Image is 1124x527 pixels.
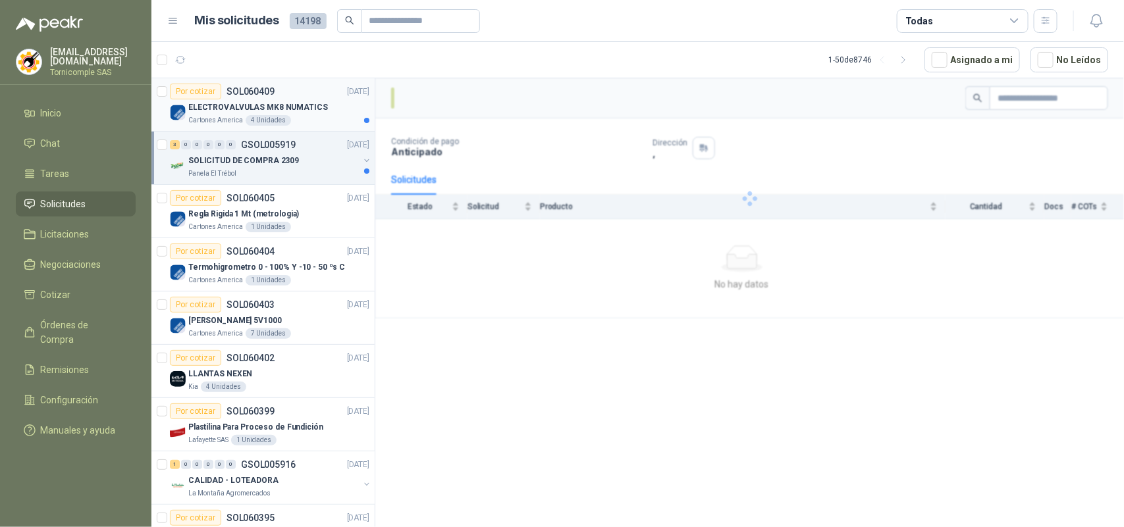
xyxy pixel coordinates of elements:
[188,208,299,220] p: Regla Rigida 1 Mt (metrologia)
[188,328,243,339] p: Cartones America
[151,78,375,132] a: Por cotizarSOL060409[DATE] Company LogoELECTROVALVULAS MK8 NUMATICSCartones America4 Unidades
[227,353,275,363] p: SOL060402
[151,185,375,238] a: Por cotizarSOL060405[DATE] Company LogoRegla Rigida 1 Mt (metrologia)Cartones America1 Unidades
[181,460,191,469] div: 0
[170,140,180,149] div: 3
[227,193,275,203] p: SOL060405
[188,115,243,126] p: Cartones America
[201,382,246,392] div: 4 Unidades
[347,299,369,311] p: [DATE]
[203,460,213,469] div: 0
[16,313,136,352] a: Órdenes de Compra
[246,222,291,232] div: 1 Unidades
[905,14,933,28] div: Todas
[192,460,202,469] div: 0
[188,421,323,434] p: Plastilina Para Proceso de Fundición
[170,478,186,493] img: Company Logo
[170,158,186,174] img: Company Logo
[16,357,136,382] a: Remisiones
[347,352,369,364] p: [DATE]
[828,49,914,70] div: 1 - 50 de 8746
[290,13,327,29] span: 14198
[16,161,136,186] a: Tareas
[924,47,1020,72] button: Asignado a mi
[188,368,252,380] p: LLANTAS NEXEN
[170,105,186,120] img: Company Logo
[347,405,369,418] p: [DATE]
[241,140,296,149] p: GSOL005919
[215,140,225,149] div: 0
[16,49,41,74] img: Company Logo
[16,252,136,277] a: Negociaciones
[16,101,136,126] a: Inicio
[170,137,372,179] a: 3 0 0 0 0 0 GSOL005919[DATE] Company LogoSOLICITUD DE COMPRA 2309Panela El Trébol
[181,140,191,149] div: 0
[16,131,136,156] a: Chat
[203,140,213,149] div: 0
[170,264,186,280] img: Company Logo
[227,87,275,96] p: SOL060409
[246,115,291,126] div: 4 Unidades
[170,403,221,419] div: Por cotizar
[41,136,61,151] span: Chat
[50,68,136,76] p: Tornicomple SAS
[347,245,369,258] p: [DATE]
[16,388,136,413] a: Configuración
[151,398,375,451] a: Por cotizarSOL060399[DATE] Company LogoPlastilina Para Proceso de FundiciónLafayette SAS1 Unidades
[170,350,221,366] div: Por cotizar
[241,460,296,469] p: GSOL005916
[192,140,202,149] div: 0
[188,435,228,445] p: Lafayette SAS
[16,282,136,307] a: Cotizar
[188,222,243,232] p: Cartones America
[227,407,275,416] p: SOL060399
[246,328,291,339] div: 7 Unidades
[347,512,369,524] p: [DATE]
[227,513,275,522] p: SOL060395
[227,300,275,309] p: SOL060403
[41,393,99,407] span: Configuración
[41,288,71,302] span: Cotizar
[16,16,83,32] img: Logo peakr
[170,211,186,227] img: Company Logo
[170,460,180,469] div: 1
[151,345,375,398] a: Por cotizarSOL060402[DATE] Company LogoLLANTAS NEXENKia4 Unidades
[16,222,136,247] a: Licitaciones
[41,227,90,241] span: Licitaciones
[16,418,136,443] a: Manuales y ayuda
[41,106,62,120] span: Inicio
[226,140,236,149] div: 0
[1030,47,1108,72] button: No Leídos
[347,192,369,205] p: [DATE]
[347,139,369,151] p: [DATE]
[170,424,186,440] img: Company Logo
[170,510,221,526] div: Por cotizar
[215,460,225,469] div: 0
[188,275,243,286] p: Cartones America
[347,459,369,471] p: [DATE]
[188,382,198,392] p: Kia
[226,460,236,469] div: 0
[41,257,101,272] span: Negociaciones
[151,291,375,345] a: Por cotizarSOL060403[DATE] Company Logo[PERSON_NAME] 5V1000Cartones America7 Unidades
[41,166,70,181] span: Tareas
[170,297,221,313] div: Por cotizar
[188,474,279,487] p: CALIDAD - LOTEADORA
[170,457,372,499] a: 1 0 0 0 0 0 GSOL005916[DATE] Company LogoCALIDAD - LOTEADORALa Montaña Agromercados
[345,16,354,25] span: search
[188,101,328,114] p: ELECTROVALVULAS MK8 NUMATICS
[188,168,236,179] p: Panela El Trébol
[41,318,123,347] span: Órdenes de Compra
[50,47,136,66] p: [EMAIL_ADDRESS][DOMAIN_NAME]
[170,84,221,99] div: Por cotizar
[151,238,375,291] a: Por cotizarSOL060404[DATE] Company LogoTermohigrometro 0 - 100% Y -10 - 50 ºs CCartones America1 ...
[188,155,299,167] p: SOLICITUD DE COMPRA 2309
[188,488,271,499] p: La Montaña Agromercados
[227,247,275,256] p: SOL060404
[41,363,90,377] span: Remisiones
[231,435,277,445] div: 1 Unidades
[195,11,279,30] h1: Mis solicitudes
[347,86,369,98] p: [DATE]
[170,371,186,387] img: Company Logo
[170,190,221,206] div: Por cotizar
